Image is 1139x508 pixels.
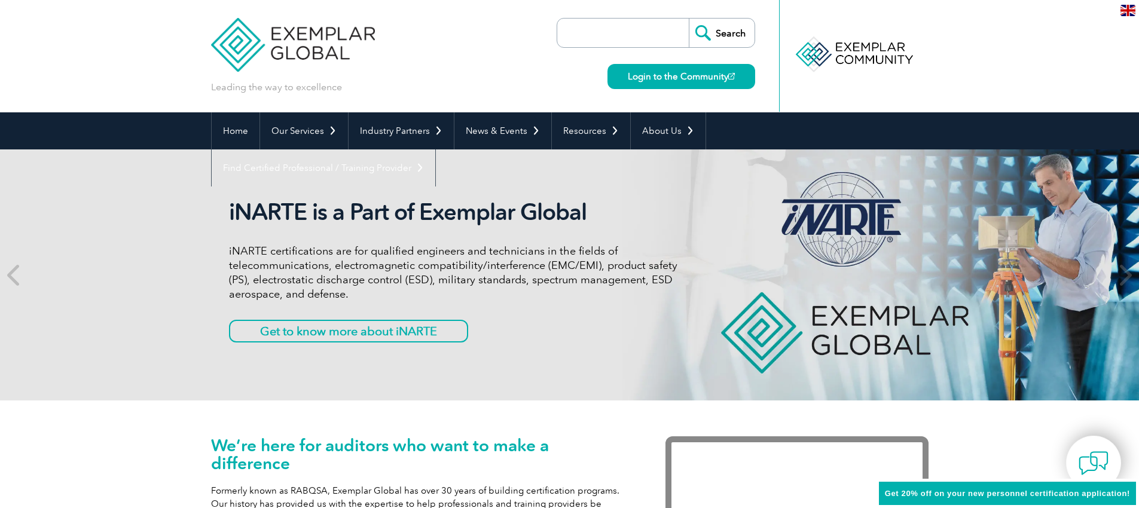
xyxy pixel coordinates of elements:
[229,320,468,342] a: Get to know more about iNARTE
[229,244,677,301] p: iNARTE certifications are for qualified engineers and technicians in the fields of telecommunicat...
[1079,448,1109,478] img: contact-chat.png
[454,112,551,149] a: News & Events
[631,112,706,149] a: About Us
[212,149,435,186] a: Find Certified Professional / Training Provider
[260,112,348,149] a: Our Services
[1120,5,1135,16] img: en
[552,112,630,149] a: Resources
[349,112,454,149] a: Industry Partners
[689,19,755,47] input: Search
[229,198,677,226] h2: iNARTE is a Part of Exemplar Global
[607,64,755,89] a: Login to the Community
[885,489,1130,498] span: Get 20% off on your new personnel certification application!
[211,81,342,94] p: Leading the way to excellence
[212,112,259,149] a: Home
[211,436,630,472] h1: We’re here for auditors who want to make a difference
[728,73,735,79] img: open_square.png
